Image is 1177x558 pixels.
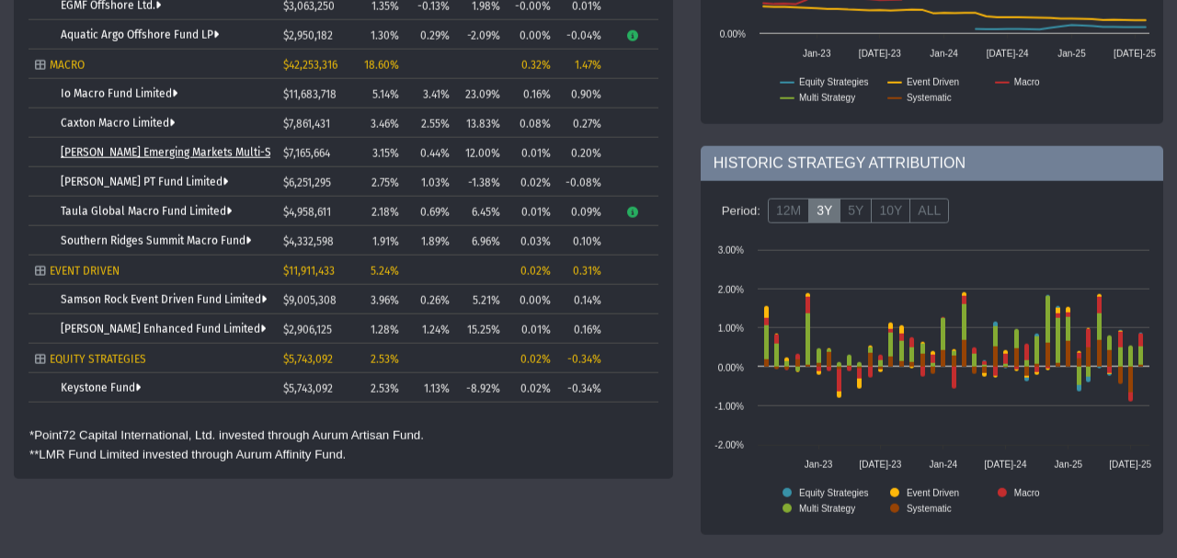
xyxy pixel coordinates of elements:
td: 2.55% [406,108,456,138]
span: 5.24% [371,265,399,278]
td: -1.38% [456,167,507,197]
div: Period: [714,195,768,226]
td: -0.34% [557,373,608,403]
span: $11,911,433 [283,265,335,278]
td: 0.29% [406,20,456,50]
span: 1.28% [371,324,399,336]
span: $5,743,092 [283,353,333,366]
td: 1.13% [406,373,456,403]
td: 0.90% [557,79,608,108]
td: 0.09% [557,197,608,226]
text: Jan-25 [1054,459,1082,469]
div: HISTORIC STRATEGY ATTRIBUTION [701,145,1163,180]
td: *Point72 Capital International, Ltd. invested through Aurum Artisan Fund. [29,427,425,445]
div: 0.32% [513,59,551,72]
span: 2.53% [371,353,399,366]
text: Systematic [907,92,952,102]
a: Keystone Fund [61,381,141,394]
span: 1.91% [372,235,399,248]
td: 12.00% [456,138,507,167]
text: Systematic [907,503,952,513]
td: 6.45% [456,197,507,226]
td: 0.01% [507,314,557,344]
span: 3.96% [371,294,399,307]
td: 23.09% [456,79,507,108]
span: $2,950,182 [283,29,333,42]
td: 6.96% [456,226,507,256]
text: Multi Strategy [799,503,855,513]
text: 3.00% [717,245,743,255]
td: 0.08% [507,108,557,138]
text: Macro [1014,487,1040,497]
td: 0.01% [507,138,557,167]
td: -0.04% [557,20,608,50]
text: -1.00% [714,401,744,411]
td: 0.01% [507,197,557,226]
label: 5Y [840,198,872,223]
text: Jan-23 [805,459,833,469]
td: 0.14% [557,285,608,314]
td: 0.00% [507,285,557,314]
td: 0.69% [406,197,456,226]
div: 0.02% [513,353,551,366]
a: [PERSON_NAME] PT Fund Limited [61,176,228,188]
span: EQUITY STRATEGIES [50,353,146,366]
a: Taula Global Macro Fund Limited [61,205,232,218]
label: 10Y [871,198,910,223]
span: $11,683,718 [283,88,337,101]
span: MACRO [50,59,85,72]
text: Jan-24 [930,48,958,58]
td: -2.09% [456,20,507,50]
text: Multi Strategy [799,92,855,102]
span: 2.53% [371,382,399,395]
span: $42,253,316 [283,59,337,72]
td: 0.44% [406,138,456,167]
td: -8.92% [456,373,507,403]
td: 0.20% [557,138,608,167]
text: Macro [1014,76,1040,86]
span: 3.15% [372,147,399,160]
td: **LMR Fund Limited invested through Aurum Affinity Fund. [29,445,425,463]
label: 3Y [808,198,840,223]
span: $7,165,664 [283,147,330,160]
td: 0.03% [507,226,557,256]
td: 1.24% [406,314,456,344]
span: $5,743,092 [283,382,333,395]
text: 0.00% [719,28,745,39]
span: $9,005,308 [283,294,337,307]
td: 1.89% [406,226,456,256]
span: $7,861,431 [283,118,330,131]
text: -2.00% [714,439,744,450]
td: 0.27% [557,108,608,138]
label: 12M [768,198,809,223]
text: [DATE]-23 [859,459,901,469]
td: -0.08% [557,167,608,197]
a: Caxton Macro Limited [61,117,175,130]
a: Southern Ridges Summit Macro Fund [61,234,251,247]
text: 2.00% [717,284,743,294]
td: 0.02% [507,167,557,197]
text: [DATE]-23 [859,48,901,58]
span: $4,958,611 [283,206,331,219]
div: -0.34% [564,353,601,366]
a: Samson Rock Event Driven Fund Limited [61,293,267,306]
span: $6,251,295 [283,177,331,189]
text: 1.00% [717,323,743,333]
span: $4,332,598 [283,235,334,248]
text: Event Driven [907,487,959,497]
text: [DATE]-24 [984,459,1026,469]
div: 0.02% [513,265,551,278]
text: Jan-25 [1057,48,1086,58]
td: 0.00% [507,20,557,50]
text: [DATE]-24 [986,48,1028,58]
td: 15.25% [456,314,507,344]
span: 2.18% [371,206,399,219]
td: 0.10% [557,226,608,256]
span: $2,906,125 [283,324,332,336]
span: EVENT DRIVEN [50,265,120,278]
a: [PERSON_NAME] Enhanced Fund Limited [61,323,266,336]
text: Event Driven [907,76,959,86]
span: 2.75% [371,177,399,189]
text: Equity Strategies [799,487,869,497]
text: [DATE]-25 [1109,459,1151,469]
